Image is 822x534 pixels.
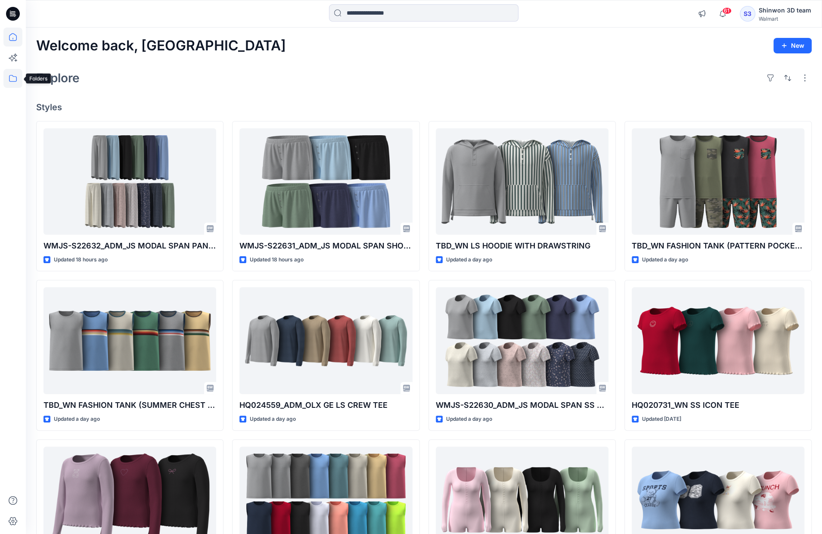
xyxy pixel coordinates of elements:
p: WMJS-S22631_ADM_JS MODAL SPAN SHORTS [239,240,412,252]
a: TBD_WN FASHION TANK (PATTERN POCKET CONTR BINDING) [632,128,804,235]
div: S3 [740,6,755,22]
h4: Styles [36,102,812,112]
p: WMJS-S22632_ADM_JS MODAL SPAN PANTS [43,240,216,252]
p: Updated a day ago [642,255,688,264]
h2: Explore [36,71,80,85]
a: HQ020731_WN SS ICON TEE [632,287,804,394]
a: WMJS-S22632_ADM_JS MODAL SPAN PANTS [43,128,216,235]
p: Updated 18 hours ago [250,255,304,264]
p: Updated a day ago [446,255,492,264]
p: Updated 18 hours ago [54,255,108,264]
a: WMJS-S22630_ADM_JS MODAL SPAN SS TEE [436,287,608,394]
p: Updated a day ago [54,415,100,424]
a: WMJS-S22631_ADM_JS MODAL SPAN SHORTS [239,128,412,235]
span: 61 [722,7,732,14]
a: TBD_WN LS HOODIE WITH DRAWSTRING [436,128,608,235]
p: Updated a day ago [446,415,492,424]
p: TBD_WN FASHION TANK (SUMMER CHEST STRIPE) [43,399,216,411]
p: Updated [DATE] [642,415,681,424]
a: HQ024559_ADM_OLX GE LS CREW TEE [239,287,412,394]
button: New [773,38,812,53]
p: TBD_WN LS HOODIE WITH DRAWSTRING [436,240,608,252]
h2: Welcome back, [GEOGRAPHIC_DATA] [36,38,286,54]
p: HQ024559_ADM_OLX GE LS CREW TEE [239,399,412,411]
a: TBD_WN FASHION TANK (SUMMER CHEST STRIPE) [43,287,216,394]
p: Updated a day ago [250,415,296,424]
div: Walmart [759,16,811,22]
div: Shinwon 3D team [759,5,811,16]
p: HQ020731_WN SS ICON TEE [632,399,804,411]
p: TBD_WN FASHION TANK (PATTERN POCKET CONTR BINDING) [632,240,804,252]
p: WMJS-S22630_ADM_JS MODAL SPAN SS TEE [436,399,608,411]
